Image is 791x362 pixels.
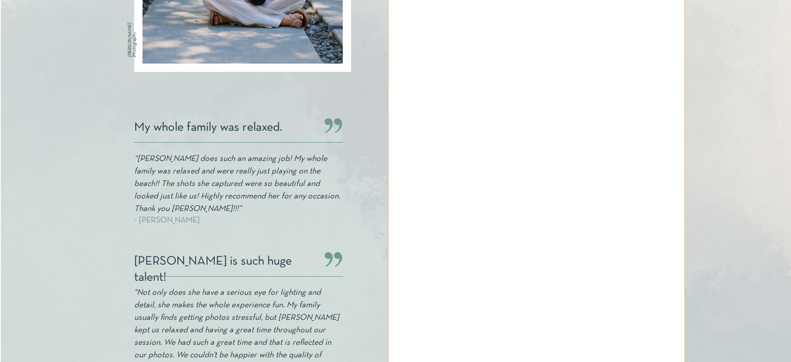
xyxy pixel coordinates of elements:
i: “[PERSON_NAME] does such an amazing job! My whole family was relaxed and were really just playing... [134,155,340,213]
p: [PERSON_NAME] is such huge talent! [134,254,314,274]
i: [PERSON_NAME] Photography [128,23,137,57]
p: My whole family was relaxed. [134,120,314,141]
p: - [PERSON_NAME] [134,214,333,226]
